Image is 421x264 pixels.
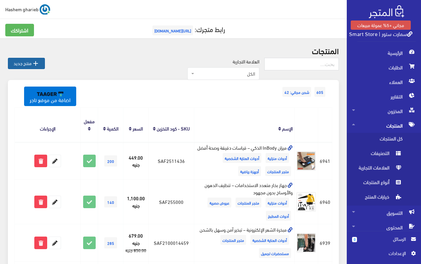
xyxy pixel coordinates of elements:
span: خيارات المنتج [352,191,402,206]
td: 679.00 جنيه [123,224,148,261]
span: الرسائل [362,235,406,243]
h2: المنتجات [8,46,339,55]
a: التقارير [347,89,421,104]
span: المنتجات [352,118,416,133]
span: المخزون [352,104,416,118]
a: 0 الرسائل [352,235,416,249]
a: المحتوى [347,220,421,235]
span: التسويق [352,206,416,220]
a: المنتجات [347,118,421,133]
span: Hashem gharieb [5,5,39,13]
span: الطلبات [352,60,416,75]
a: الطلبات [347,60,421,75]
a: كل المنتجات [347,133,421,147]
span: مستحضرات تجميل [259,248,291,258]
img: ghaz-bkhar-mtaadd-alastkhdamat-tnthyf-aldhon-oalaosakh-bdon-mghod.jpg [296,192,316,212]
td: SAF255000 [148,180,194,224]
a: السعر [133,124,143,133]
a: اشتراكك [5,24,34,36]
a: اﻹعدادات [352,249,416,260]
span: أدوات منزلية [266,198,289,207]
a: سمارت ستور | Smart Store [349,29,412,38]
td: SAF2511436 [148,142,194,179]
span: [URL][DOMAIN_NAME] [152,25,193,35]
span: متجر المنتجات [265,166,291,176]
span: العملاء [352,75,416,89]
a: ... Hashem gharieb [5,4,50,15]
a: أنواع المنتجات [347,176,421,191]
td: مبخرة الشعر الإلكترونية – تبخير آمن وسهل بالشحن [194,224,295,261]
a: الكمية [107,124,118,133]
span: الكل [196,70,255,77]
span: متجر المنتجات [220,235,246,245]
a: التصنيفات [347,147,421,162]
span: أنواع المنتجات [352,176,402,191]
td: جهاز بخار متعدد الاستخدامات – تنظيف الدهون والأوساخ بدون مجهود [194,180,295,224]
a: منتج جديد [8,58,45,69]
span: شحن مجاني: 42 [282,87,311,97]
a: العملاء [347,75,421,89]
span: الرئيسية [352,46,416,60]
span: التقارير [352,89,416,104]
span: 605 [314,87,325,97]
iframe: Drift Widget Chat Controller [8,219,33,244]
span: اﻹعدادات [357,249,405,257]
span: 140 [104,196,117,207]
a: المخزون [347,104,421,118]
span: أدوات العناية الشخصية [223,153,261,163]
strike: 850.00 جنيه [125,246,146,254]
a: SKU - كود التخزين [157,124,190,133]
span: الكل [187,67,259,80]
span: العلامات التجارية [352,162,402,176]
img: myzan-inbody-althky-kyasat-dkyk-osh-afdl.jpg [296,151,316,171]
a: العلامات التجارية [347,162,421,176]
span: 200 [104,155,117,167]
td: 6940 [318,180,332,224]
span: 285 [104,237,117,248]
img: mbkhr-alshaar-alalktrony-tbkhyr-amn-oshl-balshhn.jpg [296,233,316,253]
a: اضافة من موقع تاجر [24,87,76,106]
input: بحث... [264,58,339,70]
a: مجاني +5% عمولة مبيعات [351,20,411,30]
span: متجر المنتجات [236,198,261,207]
td: 1,100.00 جنيه [123,180,148,224]
span: التصنيفات [352,147,402,162]
span: أدوات العناية الشخصية [250,235,289,245]
span: عروض حصرية [208,198,231,207]
td: 6939 [318,224,332,261]
td: 449.00 جنيه [123,142,148,179]
a: الإسم [282,124,293,133]
span: 0 [352,237,357,242]
i:  [32,59,40,67]
a: خيارات المنتج [347,191,421,206]
span: أدوات المطبخ [266,211,291,221]
img: ... [40,4,50,15]
img: taager-logo-original.svg [37,92,63,96]
td: SAF2100014459 [148,224,194,261]
a: الرئيسية [347,46,421,60]
td: ميزان InBody الذكي – قياسات دقيقة وصحة أفضل [194,142,295,179]
span: أدوات منزلية [266,153,289,163]
span: أجهزة رياضية [238,166,261,176]
img: . [369,5,404,18]
th: الإجراءات [15,107,81,142]
a: مفعل [84,116,95,126]
td: 6941 [318,142,332,179]
label: العلامة التجارية [233,58,259,65]
span: كل المنتجات [352,133,402,147]
span: المحتوى [352,220,416,235]
a: رابط متجرك:[URL][DOMAIN_NAME] [151,23,225,35]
